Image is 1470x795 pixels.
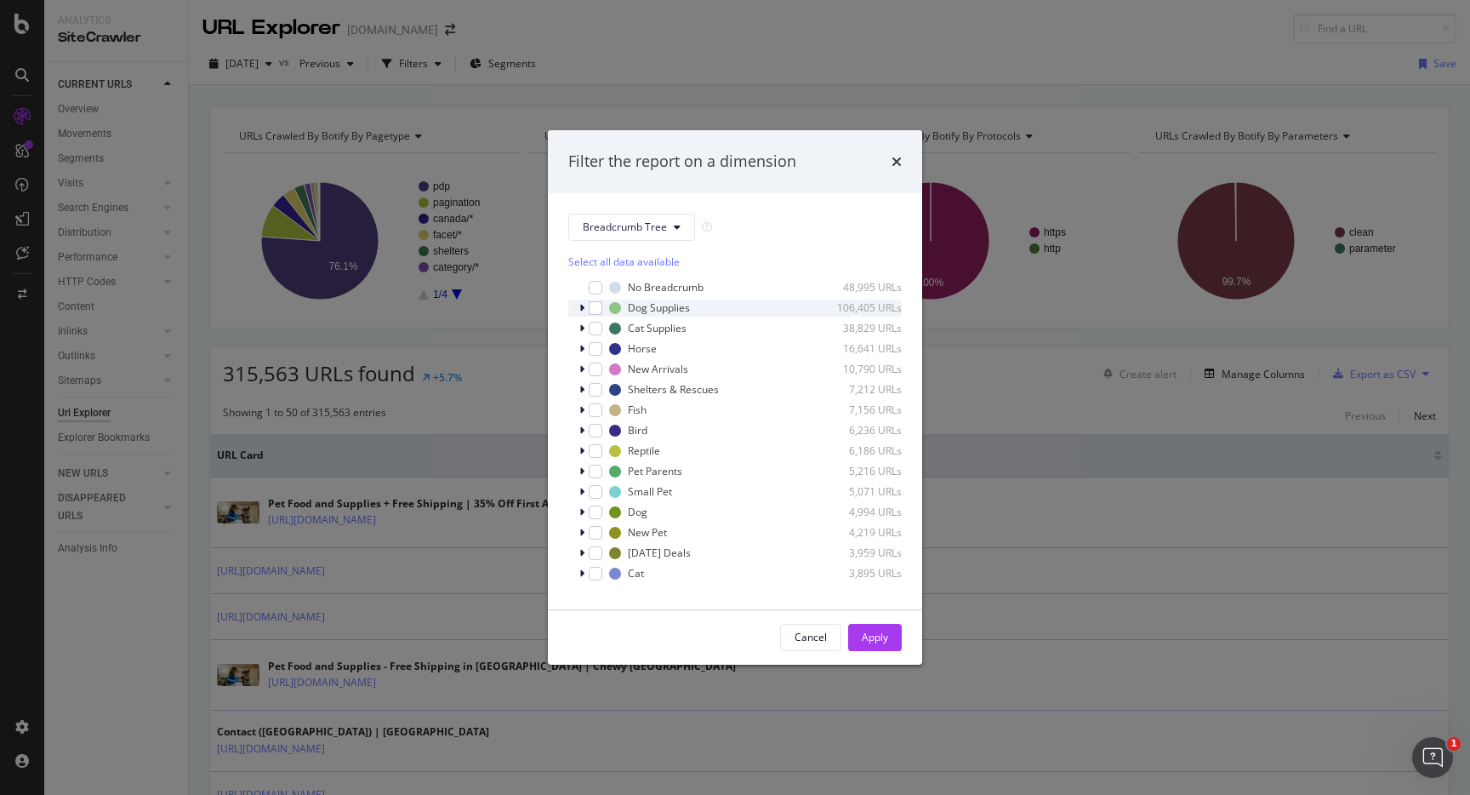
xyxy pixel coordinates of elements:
[818,362,902,376] div: 10,790 URLs
[568,255,902,269] div: Select all data available
[818,566,902,581] div: 3,895 URLs
[628,443,660,458] div: Reptile
[818,546,902,560] div: 3,959 URLs
[583,220,667,234] span: Breadcrumb Tree
[862,630,888,644] div: Apply
[818,443,902,458] div: 6,186 URLs
[818,525,902,540] div: 4,219 URLs
[628,505,647,519] div: Dog
[892,151,902,173] div: times
[1412,737,1453,778] iframe: Intercom live chat
[628,464,682,478] div: Pet Parents
[818,341,902,356] div: 16,641 URLs
[818,403,902,417] div: 7,156 URLs
[568,214,695,241] button: Breadcrumb Tree
[818,505,902,519] div: 4,994 URLs
[795,630,827,644] div: Cancel
[628,403,647,417] div: Fish
[628,423,647,438] div: Bird
[780,624,841,651] button: Cancel
[848,624,902,651] button: Apply
[628,382,719,397] div: Shelters & Rescues
[628,280,704,295] div: No Breadcrumb
[818,300,902,315] div: 106,405 URLs
[548,130,922,665] div: modal
[818,423,902,438] div: 6,236 URLs
[628,300,690,315] div: Dog Supplies
[628,525,667,540] div: New Pet
[818,464,902,478] div: 5,216 URLs
[628,484,672,499] div: Small Pet
[628,546,691,560] div: [DATE] Deals
[818,484,902,499] div: 5,071 URLs
[628,362,688,376] div: New Arrivals
[628,321,687,335] div: Cat Supplies
[628,341,657,356] div: Horse
[818,321,902,335] div: 38,829 URLs
[628,566,644,581] div: Cat
[568,151,796,173] div: Filter the report on a dimension
[818,280,902,295] div: 48,995 URLs
[1447,737,1461,751] span: 1
[818,382,902,397] div: 7,212 URLs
